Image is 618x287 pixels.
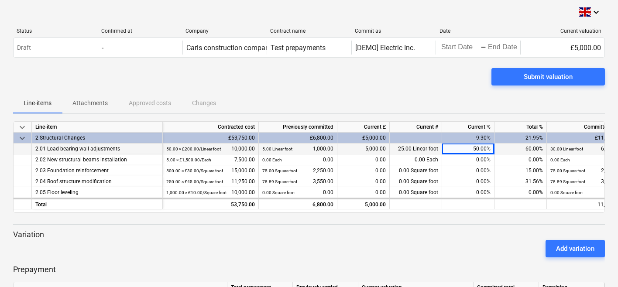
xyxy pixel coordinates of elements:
[163,133,259,143] div: £53,750.00
[32,122,163,133] div: Line-item
[262,190,295,195] small: 0.00 Square foot
[35,154,159,165] div: 2.02 New structural beams installation
[17,133,27,143] span: keyboard_arrow_down
[337,133,390,143] div: £5,000.00
[337,143,390,154] div: 5,000.00
[442,154,494,165] div: 0.00%
[550,168,585,173] small: 75.00 Square foot
[35,176,159,187] div: 2.04 Roof structure modification
[35,187,159,198] div: 2.05 Floor leveling
[546,240,605,257] button: Add variation
[390,122,442,133] div: Current #
[494,133,547,143] div: 21.95%
[494,143,547,154] div: 60.00%
[166,147,221,151] small: 50.00 × £200.00 / Linear foot
[442,187,494,198] div: 0.00%
[442,165,494,176] div: 0.00%
[259,133,337,143] div: £6,800.00
[442,143,494,154] div: 50.00%
[494,176,547,187] div: 31.56%
[355,44,415,52] div: [DEMO] Electric Inc.
[337,154,390,165] div: 0.00
[163,122,259,133] div: Contracted cost
[494,165,547,176] div: 15.00%
[166,199,255,210] div: 53,750.00
[166,143,255,154] div: 10,000.00
[442,122,494,133] div: Current %
[102,44,103,52] div: -
[262,143,333,154] div: 1,000.00
[550,157,570,162] small: 0.00 Each
[262,165,333,176] div: 2,250.00
[591,7,601,17] i: keyboard_arrow_down
[337,122,390,133] div: Current £
[390,165,442,176] div: 0.00 Square foot
[494,154,547,165] div: 0.00%
[166,157,211,162] small: 5.00 × £1,500.00 / Each
[35,143,159,154] div: 2.01 Load-bearing wall adjustments
[17,43,31,52] p: Draft
[35,165,159,176] div: 2.03 Foundation reinforcement
[13,229,605,240] p: Variation
[166,179,223,184] small: 250.00 × £45.00 / Square foot
[337,165,390,176] div: 0.00
[259,122,337,133] div: Previously committed
[166,168,223,173] small: 500.00 × £30.00 / Square foot
[166,187,255,198] div: 10,000.00
[337,187,390,198] div: 0.00
[270,28,348,34] div: Contract name
[439,41,481,54] input: Start Date
[390,154,442,165] div: 0.00 Each
[101,28,179,34] div: Confirmed at
[17,28,94,34] div: Status
[439,28,517,34] div: Date
[524,71,573,82] div: Submit valuation
[337,176,390,187] div: 0.00
[166,190,227,195] small: 1,000.00 × £10.00 / Square foot
[520,41,604,55] div: £5,000.00
[550,190,583,195] small: 0.00 Square foot
[337,198,390,209] div: 5,000.00
[390,143,442,154] div: 25.00 Linear foot
[262,168,297,173] small: 75.00 Square foot
[166,165,255,176] div: 15,000.00
[494,187,547,198] div: 0.00%
[524,28,601,34] div: Current valuation
[13,264,605,275] p: Prepayment
[491,68,605,85] button: Submit valuation
[262,179,297,184] small: 78.89 Square foot
[35,133,159,143] div: 2 Structural Changes
[494,122,547,133] div: Total %
[481,45,486,50] div: -
[442,176,494,187] div: 0.00%
[185,28,263,34] div: Company
[17,122,27,133] span: keyboard_arrow_down
[262,154,333,165] div: 0.00
[390,187,442,198] div: 0.00 Square foot
[442,133,494,143] div: 9.30%
[355,28,433,34] div: Commit as
[390,133,442,143] div: -
[390,176,442,187] div: 0.00 Square foot
[262,187,333,198] div: 0.00
[550,179,585,184] small: 78.89 Square foot
[262,176,333,187] div: 3,550.00
[72,99,108,108] p: Attachments
[186,44,273,52] div: Carls construction company
[262,157,282,162] small: 0.00 Each
[262,199,333,210] div: 6,800.00
[271,44,326,52] div: Test prepayments
[550,147,583,151] small: 30.00 Linear foot
[556,243,594,254] div: Add variation
[486,41,527,54] input: End Date
[166,176,255,187] div: 11,250.00
[262,147,292,151] small: 5.00 Linear foot
[166,154,255,165] div: 7,500.00
[32,198,163,209] div: Total
[24,99,51,108] p: Line-items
